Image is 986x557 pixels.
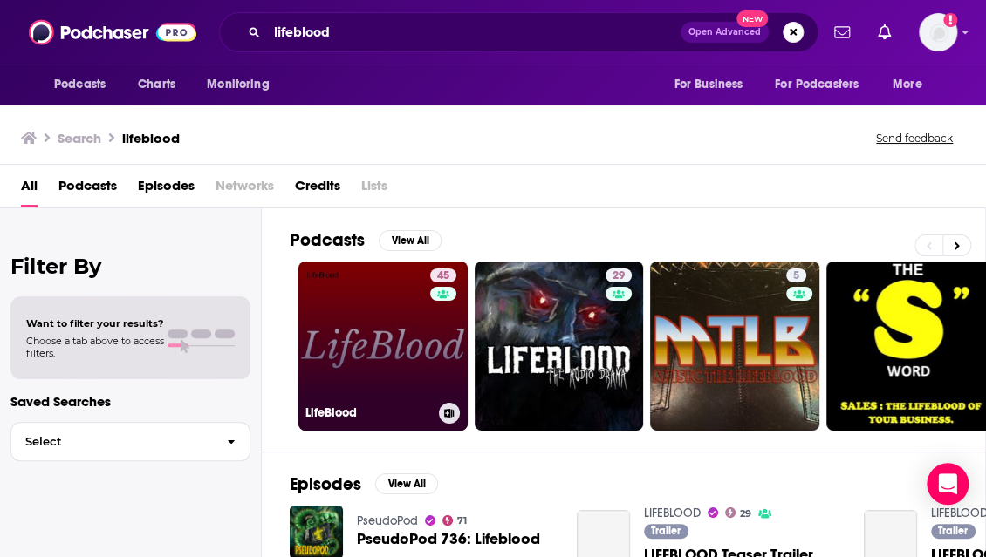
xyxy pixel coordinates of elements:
button: View All [379,230,442,251]
span: 71 [457,517,467,525]
h2: Podcasts [290,229,365,251]
span: More [893,72,922,97]
span: Choose a tab above to access filters. [26,335,164,359]
a: LIFEBLOOD [644,506,701,520]
a: Charts [127,68,186,101]
span: Podcasts [54,72,106,97]
h3: LifeBlood [305,405,432,420]
button: open menu [195,68,291,101]
a: 45LifeBlood [298,262,468,431]
img: User Profile [919,13,957,51]
img: Podchaser - Follow, Share and Rate Podcasts [29,16,196,49]
a: 29 [725,507,752,518]
button: open menu [661,68,764,101]
span: Monitoring [207,72,269,97]
button: View All [375,473,438,494]
a: 71 [442,515,468,526]
a: 5 [786,268,806,282]
a: PodcastsView All [290,229,442,251]
h3: Search [58,130,101,146]
div: Search podcasts, credits, & more... [219,12,818,52]
a: PseudoPod 736: Lifeblood [357,532,540,547]
span: New [736,10,768,27]
a: 45 [430,268,456,282]
span: Open Advanced [688,28,761,37]
span: For Business [674,72,743,97]
button: open menu [880,68,944,101]
h2: Episodes [290,473,361,495]
a: Show notifications dropdown [827,17,857,47]
span: Want to filter your results? [26,317,164,329]
button: open menu [42,68,128,101]
a: Episodes [138,172,195,207]
svg: Add a profile image [943,13,957,27]
span: 29 [740,510,751,518]
span: 45 [437,268,449,285]
span: Networks [216,172,274,207]
h3: lifeblood [122,130,180,146]
a: Podcasts [58,172,117,207]
button: open menu [763,68,884,101]
button: Show profile menu [919,13,957,51]
a: Credits [295,172,340,207]
a: PseudoPod [357,513,418,528]
span: Lists [361,172,387,207]
button: Send feedback [871,131,958,146]
a: 29 [606,268,632,282]
span: For Podcasters [775,72,859,97]
a: Show notifications dropdown [871,17,898,47]
p: Saved Searches [10,393,250,410]
button: Select [10,422,250,461]
a: 5 [650,262,819,431]
input: Search podcasts, credits, & more... [267,18,681,46]
span: Trailer [938,526,968,536]
a: All [21,172,38,207]
a: 29 [475,262,644,431]
span: 5 [793,268,799,285]
span: 29 [613,268,625,285]
h2: Filter By [10,254,250,279]
span: Trailer [651,526,681,536]
span: Charts [138,72,175,97]
div: Open Intercom Messenger [927,463,969,505]
span: Select [11,436,213,447]
a: EpisodesView All [290,473,438,495]
span: Logged in as Trent121 [919,13,957,51]
button: Open AdvancedNew [681,22,769,43]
